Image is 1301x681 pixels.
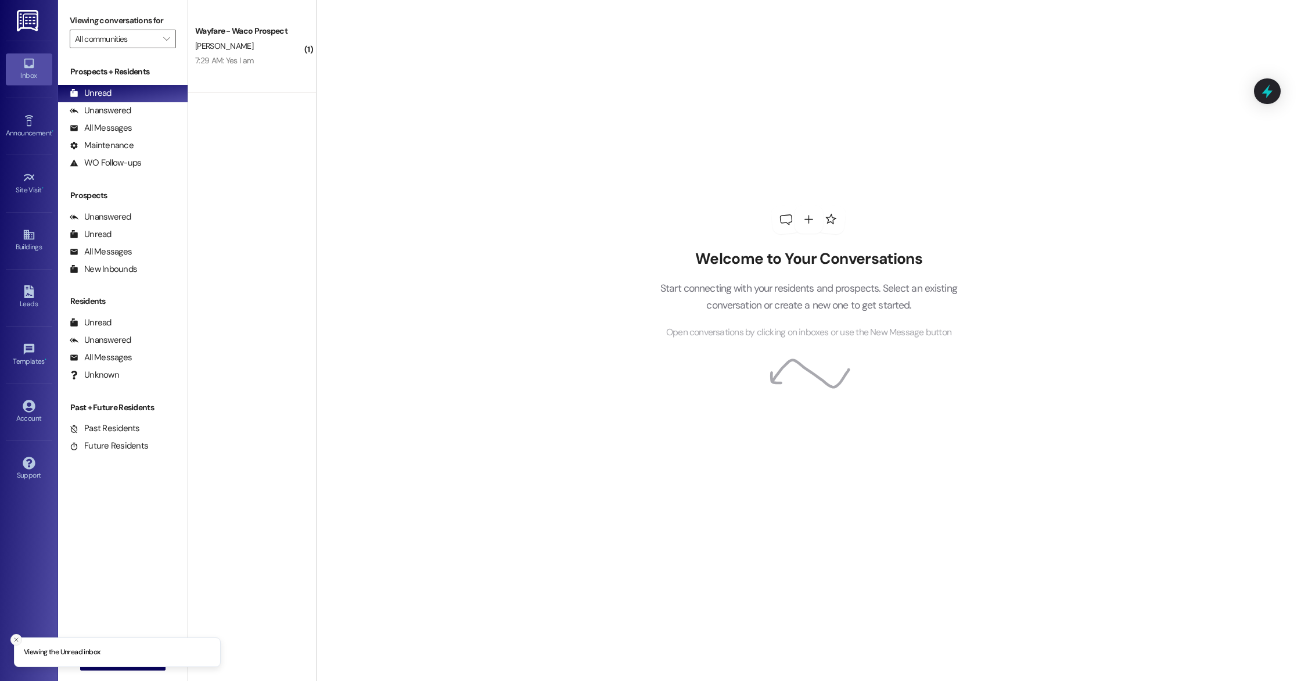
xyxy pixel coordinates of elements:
div: New Inbounds [70,263,137,275]
p: Viewing the Unread inbox [24,647,100,658]
span: • [45,356,46,364]
a: Support [6,453,52,485]
input: All communities [75,30,157,48]
div: Past Residents [70,422,140,435]
label: Viewing conversations for [70,12,176,30]
a: Site Visit • [6,168,52,199]
button: Close toast [10,634,22,646]
span: [PERSON_NAME] [195,41,253,51]
div: Residents [58,295,188,307]
div: Unanswered [70,105,131,117]
div: Unanswered [70,211,131,223]
div: Unread [70,317,112,329]
div: WO Follow-ups [70,157,141,169]
a: Inbox [6,53,52,85]
img: ResiDesk Logo [17,10,41,31]
a: Buildings [6,225,52,256]
i:  [163,34,170,44]
div: Wayfare - Waco Prospect [195,25,303,37]
a: Templates • [6,339,52,371]
div: Maintenance [70,139,134,152]
h2: Welcome to Your Conversations [642,250,975,268]
div: All Messages [70,352,132,364]
div: Unread [70,228,112,241]
a: Account [6,396,52,428]
p: Start connecting with your residents and prospects. Select an existing conversation or create a n... [642,280,975,313]
div: Unknown [70,369,119,381]
div: All Messages [70,122,132,134]
span: • [52,127,53,135]
a: Leads [6,282,52,313]
div: Unanswered [70,334,131,346]
div: Unread [70,87,112,99]
div: Prospects + Residents [58,66,188,78]
div: Past + Future Residents [58,402,188,414]
div: Prospects [58,189,188,202]
span: • [42,184,44,192]
div: 7:29 AM: Yes I am [195,55,253,66]
div: All Messages [70,246,132,258]
div: Future Residents [70,440,148,452]
span: Open conversations by clicking on inboxes or use the New Message button [666,325,951,340]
